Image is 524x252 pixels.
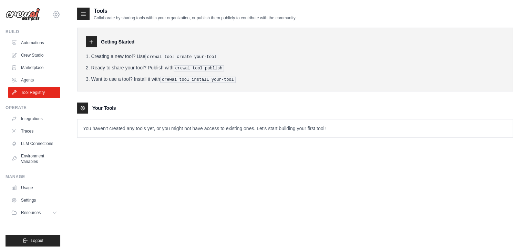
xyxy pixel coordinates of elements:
li: Ready to share your tool? Publish with [86,64,504,71]
h2: Tools [94,7,296,15]
a: Crew Studio [8,50,60,61]
li: Creating a new tool? Use [86,53,504,60]
pre: crewai tool install your-tool [160,77,236,83]
a: Agents [8,75,60,86]
span: Logout [31,238,43,243]
li: Want to use a tool? Install it with [86,76,504,83]
button: Logout [6,235,60,246]
a: Tool Registry [8,87,60,98]
a: LLM Connections [8,138,60,149]
h3: Getting Started [101,38,134,45]
a: Automations [8,37,60,48]
a: Integrations [8,113,60,124]
pre: crewai tool create your-tool [145,54,218,60]
h3: Your Tools [92,105,116,112]
button: Resources [8,207,60,218]
pre: crewai tool publish [174,65,224,71]
div: Build [6,29,60,35]
a: Settings [8,195,60,206]
a: Environment Variables [8,151,60,167]
a: Traces [8,126,60,137]
p: Collaborate by sharing tools within your organization, or publish them publicly to contribute wit... [94,15,296,21]
span: Resources [21,210,41,215]
a: Marketplace [8,62,60,73]
div: Manage [6,174,60,180]
img: Logo [6,8,40,21]
a: Usage [8,182,60,193]
p: You haven't created any tools yet, or you might not have access to existing ones. Let's start bui... [78,119,513,137]
div: Operate [6,105,60,110]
